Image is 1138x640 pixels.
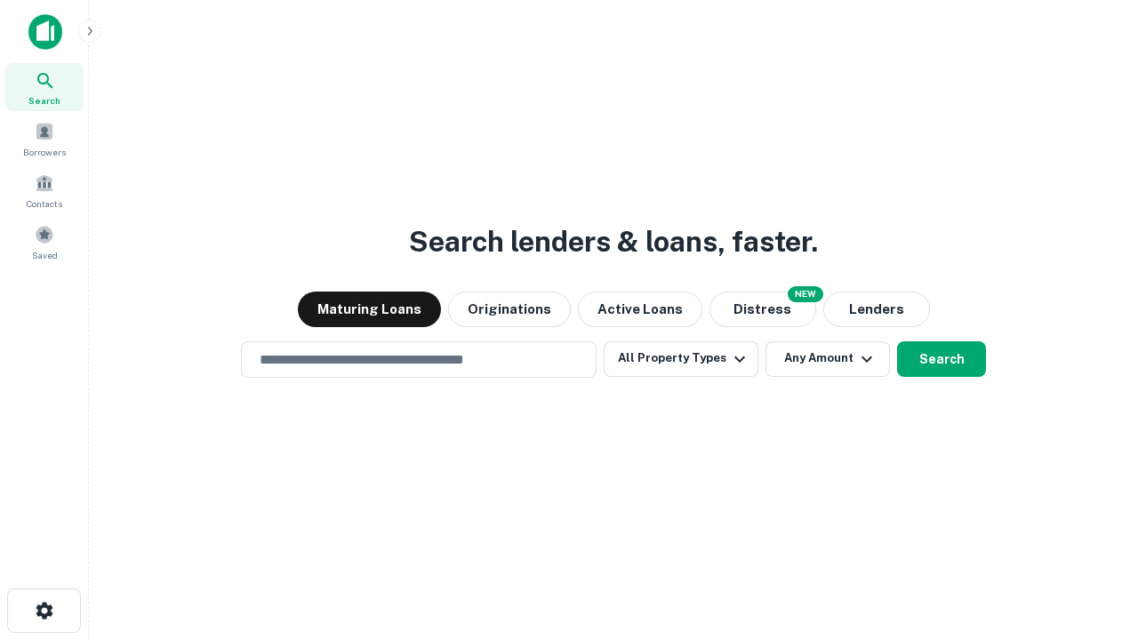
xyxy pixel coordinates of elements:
span: Saved [32,248,58,262]
span: Borrowers [23,145,66,159]
button: Active Loans [578,292,702,327]
h3: Search lenders & loans, faster. [409,220,818,263]
span: Contacts [27,196,62,211]
a: Contacts [5,166,84,214]
button: Originations [448,292,571,327]
button: All Property Types [604,341,758,377]
a: Search [5,63,84,111]
button: Search distressed loans with lien and other non-mortgage details. [709,292,816,327]
button: Lenders [823,292,930,327]
a: Borrowers [5,115,84,163]
a: Saved [5,218,84,266]
img: capitalize-icon.png [28,14,62,50]
button: Any Amount [765,341,890,377]
iframe: Chat Widget [1049,498,1138,583]
span: Search [28,93,60,108]
button: Maturing Loans [298,292,441,327]
div: NEW [788,286,823,302]
button: Search [897,341,986,377]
